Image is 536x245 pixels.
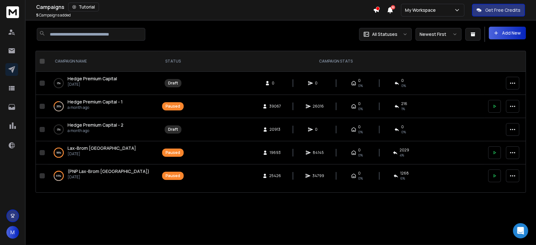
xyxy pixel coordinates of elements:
span: 50 [391,5,395,10]
p: [DATE] [68,175,149,180]
td: 26%Hedge Premium Capital - 1a month ago [47,95,158,118]
td: 0%Hedge Premium Capital[DATE] [47,72,158,95]
p: 0 % [57,80,61,86]
span: 2029 [400,148,409,153]
span: 5 [36,12,38,18]
div: Draft [168,127,178,132]
span: Hedge Premium Capital [68,76,117,82]
span: 0% [358,153,363,158]
a: Hedge Premium Capital [68,76,117,82]
span: 84145 [313,150,324,155]
td: 65%(PNP Lax-Brom [GEOGRAPHIC_DATA])[DATE] [47,164,158,188]
p: [DATE] [68,82,117,87]
span: 0 [358,78,361,83]
span: 34799 [312,173,324,178]
span: 216 [401,101,407,106]
span: 0 [272,81,278,86]
div: Paused [166,173,180,178]
span: 25426 [269,173,281,178]
span: 0 [358,171,361,176]
button: Newest First [415,28,461,41]
td: 99%Lax-Brom [GEOGRAPHIC_DATA][DATE] [47,141,158,164]
td: 0%Hedge Premium Capital - 2a month ago [47,118,158,141]
a: (PNP Lax-Brom [GEOGRAPHIC_DATA]) [68,168,149,175]
button: M [6,226,19,239]
span: 0% [358,106,363,111]
div: Paused [166,150,180,155]
span: 0 [358,124,361,129]
div: Open Intercom Messenger [513,223,528,238]
span: 0% [401,129,406,135]
p: a month ago [68,128,123,133]
p: All Statuses [372,31,397,37]
th: CAMPAIGN NAME [47,51,158,72]
button: Tutorial [68,3,99,11]
span: 6 % [400,176,405,181]
span: 20913 [270,127,280,132]
div: Draft [168,81,178,86]
div: Campaigns [36,3,373,11]
a: Hedge Premium Capital - 1 [68,99,123,105]
p: 65 % [56,173,61,179]
span: 1268 [400,171,409,176]
p: Get Free Credits [485,7,520,13]
span: 1 % [401,106,405,111]
span: 0 [358,101,361,106]
span: 0 [315,127,321,132]
a: Lax-Brom [GEOGRAPHIC_DATA] [68,145,136,151]
span: 0 [358,148,361,153]
span: 0 [401,124,404,129]
span: 0 [401,78,404,83]
p: 99 % [56,149,61,156]
span: 0% [401,83,406,88]
span: 39067 [269,104,281,109]
button: Add New [489,27,526,39]
p: [DATE] [68,151,136,156]
th: CAMPAIGN STATS [187,51,484,72]
span: 0 [315,81,321,86]
span: 0% [358,83,363,88]
p: 0 % [57,126,61,133]
p: My Workspace [405,7,438,13]
a: Hedge Premium Capital - 2 [68,122,123,128]
button: Get Free Credits [472,4,525,17]
span: 19693 [270,150,281,155]
span: 26016 [313,104,324,109]
p: 26 % [56,103,61,109]
span: 4 % [400,153,404,158]
p: a month ago [68,105,123,110]
span: 0% [358,176,363,181]
div: Paused [166,104,180,109]
p: Campaigns added [36,13,71,18]
th: STATUS [158,51,187,72]
span: 0% [358,129,363,135]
